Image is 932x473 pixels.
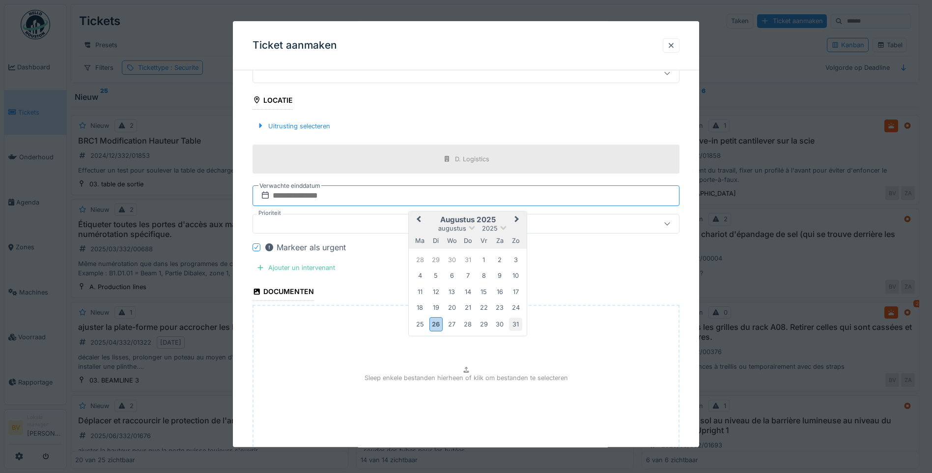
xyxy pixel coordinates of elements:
[409,215,527,224] h2: augustus 2025
[413,269,426,282] div: Choose maandag 4 augustus 2025
[429,253,443,266] div: Choose dinsdag 29 juli 2025
[429,234,443,247] div: dinsdag
[493,301,507,314] div: Choose zaterdag 23 augustus 2025
[258,180,321,191] label: Verwachte einddatum
[509,234,522,247] div: zondag
[365,373,568,383] p: Sleep enkele bestanden hierheen of klik om bestanden te selecteren
[253,93,293,110] div: Locatie
[455,154,489,164] div: D. Logistics
[509,301,522,314] div: Choose zondag 24 augustus 2025
[493,285,507,298] div: Choose zaterdag 16 augustus 2025
[253,119,334,133] div: Uitrusting selecteren
[477,301,490,314] div: Choose vrijdag 22 augustus 2025
[445,253,458,266] div: Choose woensdag 30 juli 2025
[429,317,443,331] div: Choose dinsdag 26 augustus 2025
[445,301,458,314] div: Choose woensdag 20 augustus 2025
[413,318,426,331] div: Choose maandag 25 augustus 2025
[413,301,426,314] div: Choose maandag 18 augustus 2025
[509,269,522,282] div: Choose zondag 10 augustus 2025
[445,269,458,282] div: Choose woensdag 6 augustus 2025
[445,285,458,298] div: Choose woensdag 13 augustus 2025
[438,225,466,232] span: augustus
[253,284,314,301] div: Documenten
[461,234,475,247] div: donderdag
[410,212,425,228] button: Previous Month
[493,318,507,331] div: Choose zaterdag 30 augustus 2025
[493,234,507,247] div: zaterdag
[256,209,283,217] label: Prioriteit
[412,252,524,332] div: Month augustus, 2025
[253,261,339,274] div: Ajouter un intervenant
[429,269,443,282] div: Choose dinsdag 5 augustus 2025
[445,234,458,247] div: woensdag
[461,253,475,266] div: Choose donderdag 31 juli 2025
[493,269,507,282] div: Choose zaterdag 9 augustus 2025
[493,253,507,266] div: Choose zaterdag 2 augustus 2025
[461,285,475,298] div: Choose donderdag 14 augustus 2025
[477,269,490,282] div: Choose vrijdag 8 augustus 2025
[264,241,346,253] div: Markeer als urgent
[482,225,498,232] span: 2025
[477,285,490,298] div: Choose vrijdag 15 augustus 2025
[477,318,490,331] div: Choose vrijdag 29 augustus 2025
[413,253,426,266] div: Choose maandag 28 juli 2025
[461,301,475,314] div: Choose donderdag 21 augustus 2025
[510,212,526,228] button: Next Month
[253,39,337,52] h3: Ticket aanmaken
[509,253,522,266] div: Choose zondag 3 augustus 2025
[413,285,426,298] div: Choose maandag 11 augustus 2025
[413,234,426,247] div: maandag
[477,253,490,266] div: Choose vrijdag 1 augustus 2025
[509,318,522,331] div: Choose zondag 31 augustus 2025
[445,318,458,331] div: Choose woensdag 27 augustus 2025
[461,318,475,331] div: Choose donderdag 28 augustus 2025
[429,301,443,314] div: Choose dinsdag 19 augustus 2025
[477,234,490,247] div: vrijdag
[461,269,475,282] div: Choose donderdag 7 augustus 2025
[509,285,522,298] div: Choose zondag 17 augustus 2025
[429,285,443,298] div: Choose dinsdag 12 augustus 2025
